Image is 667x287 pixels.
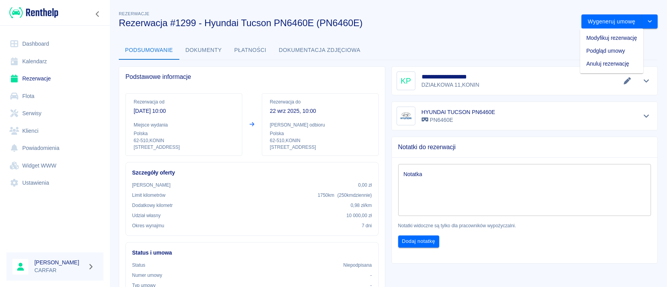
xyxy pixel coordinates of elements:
h6: [PERSON_NAME] [34,258,84,266]
p: PN6460E [422,116,495,124]
button: drop-down [642,14,658,29]
p: 62-510 , KONIN [270,137,370,144]
p: Status [132,262,145,269]
p: Dodatkowy kilometr [132,202,173,209]
a: Klienci [6,122,104,140]
h6: HYUNDAI TUCSON PN6460E [422,108,495,116]
p: DZIAŁKOWA 11 , KONIN [422,81,479,89]
p: - [370,272,372,279]
img: Renthelp logo [9,6,58,19]
h3: Rezerwacja #1299 - Hyundai Tucson PN6460E (PN6460E) [119,18,575,29]
button: Pokaż szczegóły [640,75,653,86]
p: 1750 km [318,192,372,199]
button: Płatności [228,41,273,60]
p: [PERSON_NAME] [132,182,170,189]
a: Kalendarz [6,53,104,70]
span: ( 250 km dziennie ) [337,193,372,198]
button: Edytuj dane [621,75,634,86]
p: Rezerwacja od [134,98,234,105]
p: [PERSON_NAME] odbioru [270,121,370,128]
a: Rezerwacje [6,70,104,87]
button: Dokumentacja zdjęciowa [273,41,367,60]
p: Polska [270,130,370,137]
p: Udział własny [132,212,161,219]
p: 10 000,00 zł [347,212,372,219]
h6: Szczegóły oferty [132,169,372,177]
button: Podsumowanie [119,41,179,60]
span: Rezerwacje [119,11,149,16]
li: Podgląd umowy [580,45,643,57]
p: [STREET_ADDRESS] [134,144,234,151]
a: Renthelp logo [6,6,58,19]
div: KP [397,71,415,90]
a: Powiadomienia [6,139,104,157]
li: Modyfikuj rezerwację [580,32,643,45]
p: 62-510 , KONIN [134,137,234,144]
a: Dashboard [6,35,104,53]
p: [DATE] 10:00 [134,107,234,115]
p: 7 dni [362,222,372,229]
p: Polska [134,130,234,137]
a: Widget WWW [6,157,104,175]
p: Miejsce wydania [134,121,234,128]
button: Dokumenty [179,41,228,60]
p: 0,00 zł [358,182,372,189]
a: Serwisy [6,105,104,122]
p: Notatki widoczne są tylko dla pracowników wypożyczalni. [398,222,651,229]
button: Dodaj notatkę [398,235,439,248]
h6: Status i umowa [132,249,372,257]
button: Zwiń nawigację [92,9,104,19]
a: Flota [6,87,104,105]
p: [STREET_ADDRESS] [270,144,370,151]
a: Ustawienia [6,174,104,192]
p: Niepodpisana [343,262,372,269]
p: Okres wynajmu [132,222,164,229]
button: Pokaż szczegóły [640,111,653,121]
p: Rezerwacja do [270,98,370,105]
p: Numer umowy [132,272,162,279]
li: Anuluj rezerwację [580,57,643,70]
p: CARFAR [34,266,84,275]
span: Podstawowe informacje [125,73,379,81]
img: Image [398,108,414,124]
span: Notatki do rezerwacji [398,143,651,151]
p: 22 wrz 2025, 10:00 [270,107,370,115]
p: 0,98 zł /km [350,202,372,209]
p: Limit kilometrów [132,192,165,199]
button: Wygeneruj umowę [581,14,642,29]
